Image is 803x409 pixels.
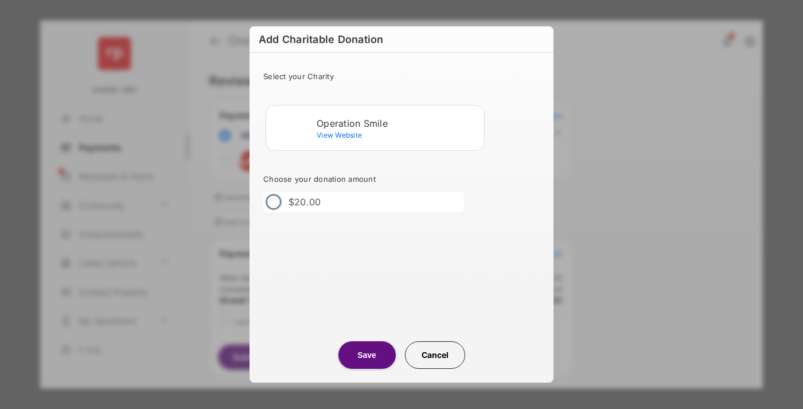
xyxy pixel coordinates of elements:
button: Cancel [405,341,465,369]
span: View Website [317,131,362,139]
h6: Add Charitable Donation [250,26,553,53]
div: Operation Smile [317,118,480,128]
span: Choose your donation amount [263,174,376,184]
span: Select your Charity [263,72,334,81]
label: $20.00 [289,196,321,208]
button: Save [338,341,396,369]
